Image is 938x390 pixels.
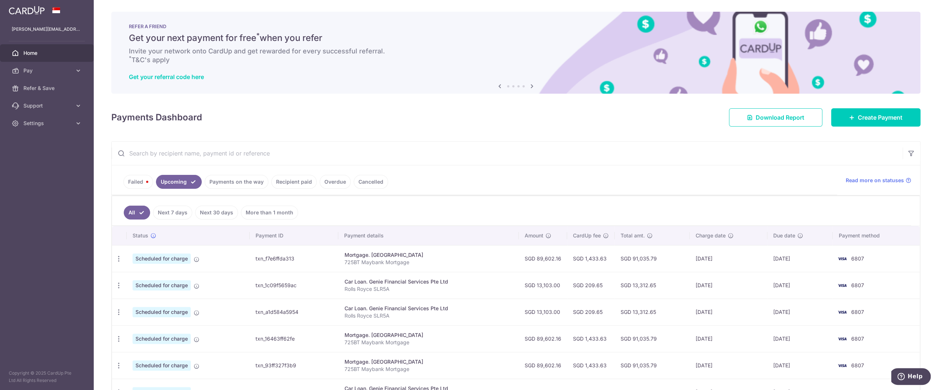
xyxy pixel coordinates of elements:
span: Status [133,232,148,239]
a: Overdue [320,175,351,189]
span: Download Report [756,113,804,122]
div: Car Loan. Genie Financial Services Pte Ltd [344,305,513,312]
span: Scheduled for charge [133,307,191,317]
p: Rolls Royce SLR5A [344,285,513,293]
div: Mortgage. [GEOGRAPHIC_DATA] [344,358,513,365]
h6: Invite your network onto CardUp and get rewarded for every successful referral. T&C's apply [129,47,903,64]
td: txn_f7e6ffda313 [250,245,338,272]
td: SGD 209.65 [567,272,615,299]
span: Read more on statuses [846,177,904,184]
td: SGD 1,433.63 [567,325,615,352]
span: 6807 [851,309,864,315]
td: SGD 89,602.16 [519,325,567,352]
span: CardUp fee [573,232,601,239]
div: Mortgage. [GEOGRAPHIC_DATA] [344,251,513,259]
td: txn_93ff327f3b9 [250,352,338,379]
p: [PERSON_NAME][EMAIL_ADDRESS][PERSON_NAME][DOMAIN_NAME] [12,26,82,33]
td: [DATE] [690,272,768,299]
a: Recipient paid [271,175,317,189]
a: Upcoming [156,175,202,189]
td: SGD 1,433.63 [567,352,615,379]
img: CardUp [9,6,45,15]
a: Get your referral code here [129,73,204,80]
p: 725BT Maybank Mortgage [344,365,513,373]
td: txn_a1d584a5954 [250,299,338,325]
td: [DATE] [690,352,768,379]
iframe: Opens a widget where you can find more information [891,368,931,386]
a: Download Report [729,108,822,127]
span: 6807 [851,255,864,262]
span: Total amt. [621,232,645,239]
span: Settings [23,120,72,127]
td: SGD 209.65 [567,299,615,325]
td: SGD 13,312.65 [615,299,690,325]
td: [DATE] [767,272,833,299]
img: Bank Card [835,334,849,343]
img: Bank Card [835,254,849,263]
div: Car Loan. Genie Financial Services Pte Ltd [344,278,513,285]
td: SGD 13,312.65 [615,272,690,299]
td: [DATE] [690,245,768,272]
td: txn_16463ff62fe [250,325,338,352]
td: SGD 91,035.79 [615,325,690,352]
p: 725BT Maybank Mortgage [344,339,513,346]
input: Search by recipient name, payment id or reference [112,142,902,165]
a: Create Payment [831,108,920,127]
img: Bank Card [835,361,849,370]
span: Scheduled for charge [133,334,191,344]
a: Next 7 days [153,206,192,220]
td: SGD 91,035.79 [615,245,690,272]
h4: Payments Dashboard [111,111,202,124]
td: [DATE] [767,245,833,272]
img: Bank Card [835,308,849,316]
span: Refer & Save [23,85,72,92]
a: Next 30 days [195,206,238,220]
span: Scheduled for charge [133,280,191,290]
a: Failed [123,175,153,189]
a: All [124,206,150,220]
td: SGD 13,103.00 [519,299,567,325]
td: SGD 13,103.00 [519,272,567,299]
span: Scheduled for charge [133,360,191,371]
img: Bank Card [835,281,849,290]
th: Payment ID [250,226,338,245]
p: REFER A FRIEND [129,23,903,29]
p: 725BT Maybank Mortgage [344,259,513,266]
td: SGD 89,602.16 [519,245,567,272]
a: Read more on statuses [846,177,911,184]
td: SGD 1,433.63 [567,245,615,272]
span: Home [23,49,72,57]
td: SGD 91,035.79 [615,352,690,379]
span: Support [23,102,72,109]
img: RAF banner [111,12,920,94]
td: SGD 89,602.16 [519,352,567,379]
span: Amount [525,232,543,239]
span: Pay [23,67,72,74]
a: Cancelled [354,175,388,189]
span: 6807 [851,335,864,342]
span: Create Payment [858,113,902,122]
td: [DATE] [767,352,833,379]
td: txn_1c09f5659ac [250,272,338,299]
span: 6807 [851,282,864,288]
span: Due date [773,232,795,239]
h5: Get your next payment for free when you refer [129,32,903,44]
td: [DATE] [690,325,768,352]
span: Charge date [696,232,726,239]
a: More than 1 month [241,206,298,220]
span: 6807 [851,362,864,368]
a: Payments on the way [205,175,268,189]
p: Rolls Royce SLR5A [344,312,513,319]
span: Scheduled for charge [133,254,191,264]
td: [DATE] [767,299,833,325]
th: Payment method [833,226,920,245]
td: [DATE] [690,299,768,325]
th: Payment details [338,226,518,245]
div: Mortgage. [GEOGRAPHIC_DATA] [344,331,513,339]
td: [DATE] [767,325,833,352]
